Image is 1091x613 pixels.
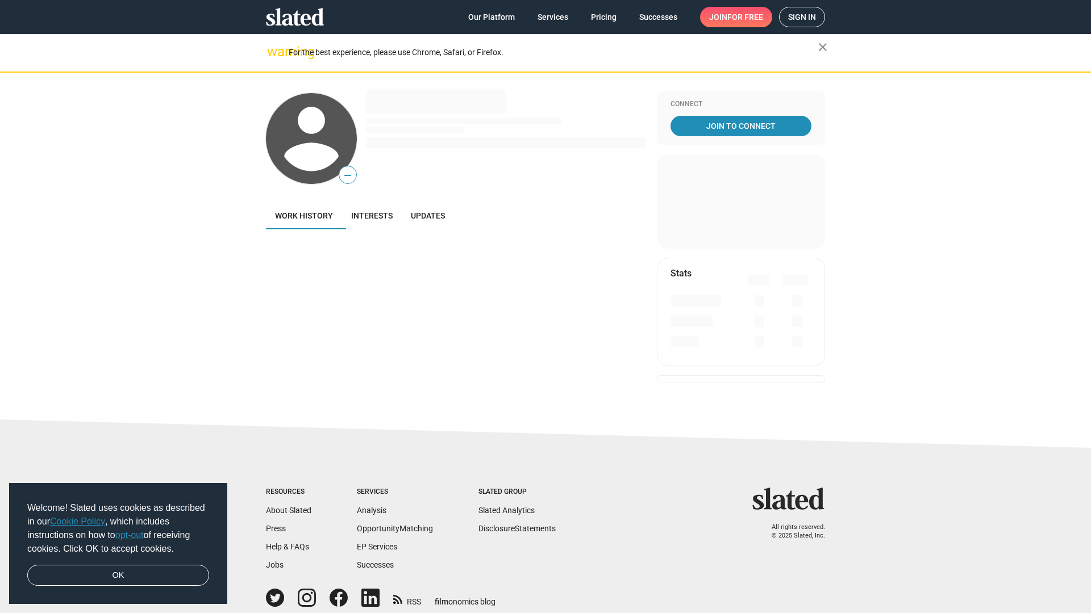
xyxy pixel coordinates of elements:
[342,202,402,229] a: Interests
[289,45,818,60] div: For the best experience, please use Chrome, Safari, or Firefox.
[27,501,209,556] span: Welcome! Slated uses cookies as described in our , which includes instructions on how to of recei...
[435,587,495,607] a: filmonomics blog
[582,7,626,27] a: Pricing
[9,483,227,604] div: cookieconsent
[459,7,524,27] a: Our Platform
[339,168,356,183] span: —
[760,523,825,540] p: All rights reserved. © 2025 Slated, Inc.
[538,7,568,27] span: Services
[709,7,763,27] span: Join
[266,506,311,515] a: About Slated
[673,116,809,136] span: Join To Connect
[50,517,105,526] a: Cookie Policy
[788,7,816,27] span: Sign in
[266,560,284,569] a: Jobs
[779,7,825,27] a: Sign in
[115,530,144,540] a: opt-out
[671,267,692,279] mat-card-title: Stats
[478,488,556,497] div: Slated Group
[357,506,386,515] a: Analysis
[639,7,677,27] span: Successes
[266,202,342,229] a: Work history
[468,7,515,27] span: Our Platform
[266,488,311,497] div: Resources
[351,211,393,220] span: Interests
[727,7,763,27] span: for free
[267,45,281,58] mat-icon: warning
[630,7,686,27] a: Successes
[275,211,333,220] span: Work history
[671,100,811,109] div: Connect
[27,565,209,586] a: dismiss cookie message
[591,7,617,27] span: Pricing
[435,597,448,606] span: film
[266,542,309,551] a: Help & FAQs
[357,542,397,551] a: EP Services
[700,7,772,27] a: Joinfor free
[357,524,433,533] a: OpportunityMatching
[816,40,830,54] mat-icon: close
[528,7,577,27] a: Services
[357,560,394,569] a: Successes
[266,524,286,533] a: Press
[671,116,811,136] a: Join To Connect
[478,506,535,515] a: Slated Analytics
[402,202,454,229] a: Updates
[411,211,445,220] span: Updates
[478,524,556,533] a: DisclosureStatements
[357,488,433,497] div: Services
[393,590,421,607] a: RSS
